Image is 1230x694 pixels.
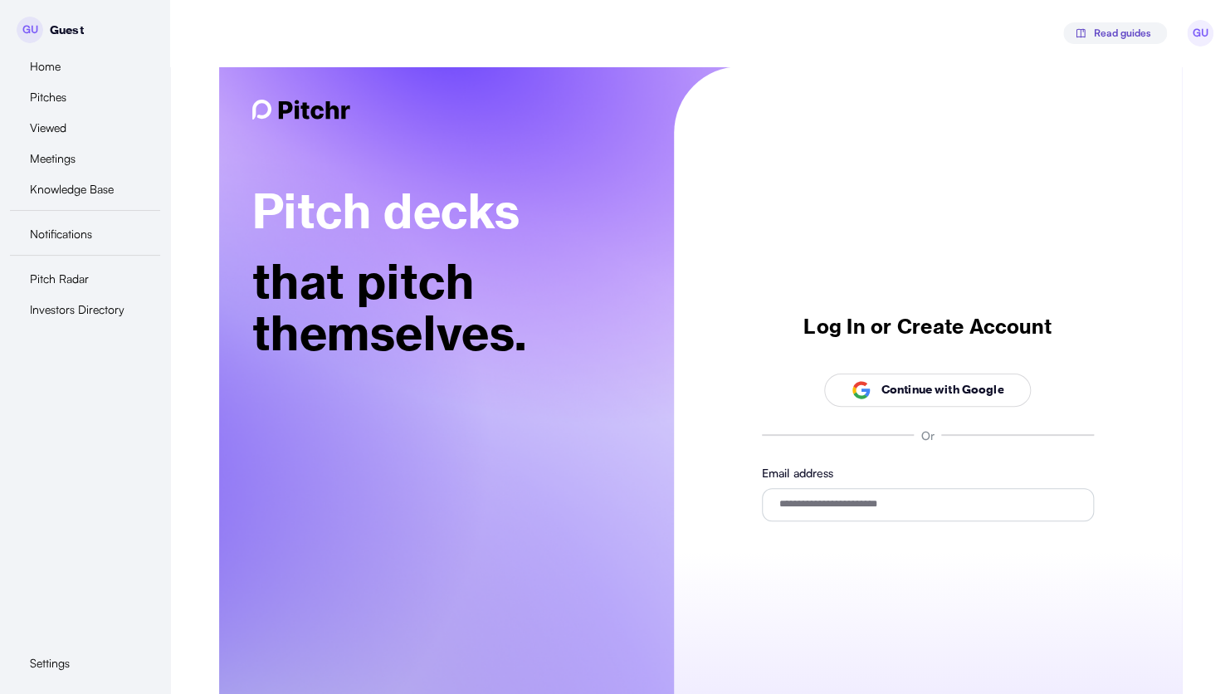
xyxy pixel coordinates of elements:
p: that pitch themselves. [252,257,627,359]
p: Guest [50,22,84,39]
span: Pitch Radar [30,270,89,288]
span: GU [1187,20,1213,46]
span: Viewed [30,119,66,137]
span: Home [30,57,61,76]
img: svg%3e [852,380,871,400]
span: Notifications [30,225,92,243]
span: GU [17,17,43,43]
p: Continue with Google [881,381,1004,398]
p: Or [920,427,934,444]
p: Pitch decks [252,186,627,237]
img: Pitchr logo [252,100,351,120]
img: svg%3e [1074,27,1087,40]
button: Read guides [1063,22,1167,44]
span: Read guides [1094,23,1151,43]
span: Pitches [30,88,66,106]
span: Settings [30,654,70,672]
p: Email address [762,464,1094,481]
p: Log In or Create Account [803,314,1052,340]
span: Knowledge Base [30,180,114,198]
span: Investors Directory [30,301,124,319]
button: Continue with Google [824,374,1032,407]
span: Meetings [30,149,76,168]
